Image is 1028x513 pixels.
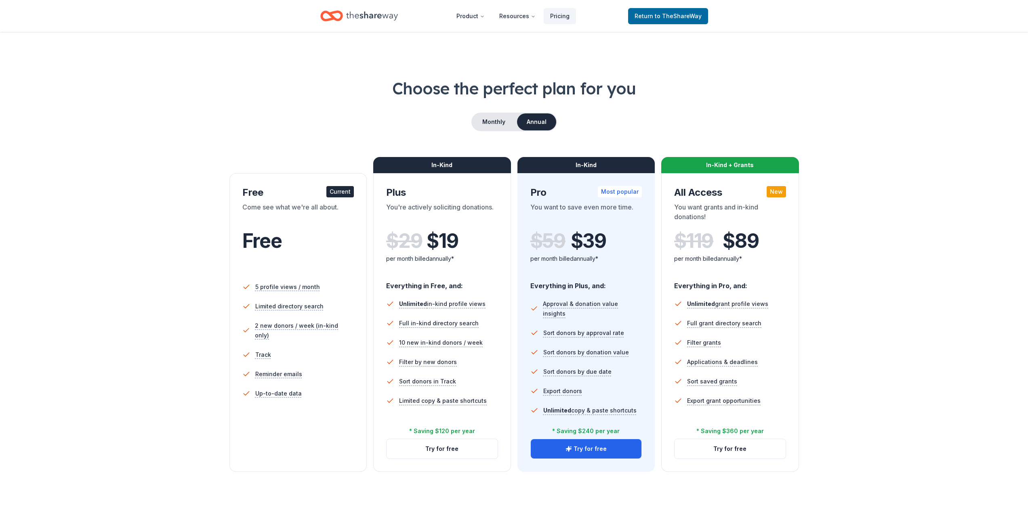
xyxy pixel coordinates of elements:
[674,254,786,264] div: per month billed annually*
[517,157,655,173] div: In-Kind
[326,186,354,197] div: Current
[517,113,556,130] button: Annual
[387,439,498,459] button: Try for free
[386,254,498,264] div: per month billed annually*
[661,157,799,173] div: In-Kind + Grants
[255,282,320,292] span: 5 profile views / month
[543,367,612,377] span: Sort donors by due date
[399,300,486,307] span: in-kind profile views
[255,369,302,379] span: Reminder emails
[767,186,786,197] div: New
[543,299,642,318] span: Approval & donation value insights
[530,202,642,225] div: You want to save even more time.
[530,186,642,199] div: Pro
[687,318,761,328] span: Full grant directory search
[133,77,896,100] h1: Choose the perfect plan for you
[543,407,637,414] span: copy & paste shortcuts
[409,426,475,436] div: * Saving $120 per year
[543,328,624,338] span: Sort donors by approval rate
[687,377,737,386] span: Sort saved grants
[255,350,271,360] span: Track
[399,318,479,328] span: Full in-kind directory search
[696,426,764,436] div: * Saving $360 per year
[320,6,398,25] a: Home
[472,113,515,130] button: Monthly
[242,229,282,253] span: Free
[552,426,620,436] div: * Saving $240 per year
[530,254,642,264] div: per month billed annually*
[531,439,642,459] button: Try for free
[598,186,642,197] div: Most popular
[386,274,498,291] div: Everything in Free, and:
[543,386,582,396] span: Export donors
[399,357,457,367] span: Filter by new donors
[687,300,715,307] span: Unlimited
[543,407,571,414] span: Unlimited
[399,300,427,307] span: Unlimited
[674,186,786,199] div: All Access
[687,396,761,406] span: Export grant opportunities
[571,230,606,252] span: $ 39
[255,321,354,340] span: 2 new donors / week (in-kind only)
[373,157,511,173] div: In-Kind
[427,230,458,252] span: $ 19
[674,274,786,291] div: Everything in Pro, and:
[635,11,702,21] span: Return
[255,302,324,311] span: Limited directory search
[530,274,642,291] div: Everything in Plus, and:
[687,300,768,307] span: grant profile views
[655,13,702,19] span: to TheShareWay
[399,396,487,406] span: Limited copy & paste shortcuts
[675,439,786,459] button: Try for free
[399,377,456,386] span: Sort donors in Track
[242,186,354,199] div: Free
[628,8,708,24] a: Returnto TheShareWay
[687,338,721,348] span: Filter grants
[399,338,483,348] span: 10 new in-kind donors / week
[674,202,786,225] div: You want grants and in-kind donations!
[450,6,576,25] nav: Main
[687,357,758,367] span: Applications & deadlines
[386,202,498,225] div: You're actively soliciting donations.
[450,8,491,24] button: Product
[386,186,498,199] div: Plus
[544,8,576,24] a: Pricing
[723,230,759,252] span: $ 89
[242,202,354,225] div: Come see what we're all about.
[493,8,542,24] button: Resources
[255,389,302,398] span: Up-to-date data
[543,348,629,357] span: Sort donors by donation value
